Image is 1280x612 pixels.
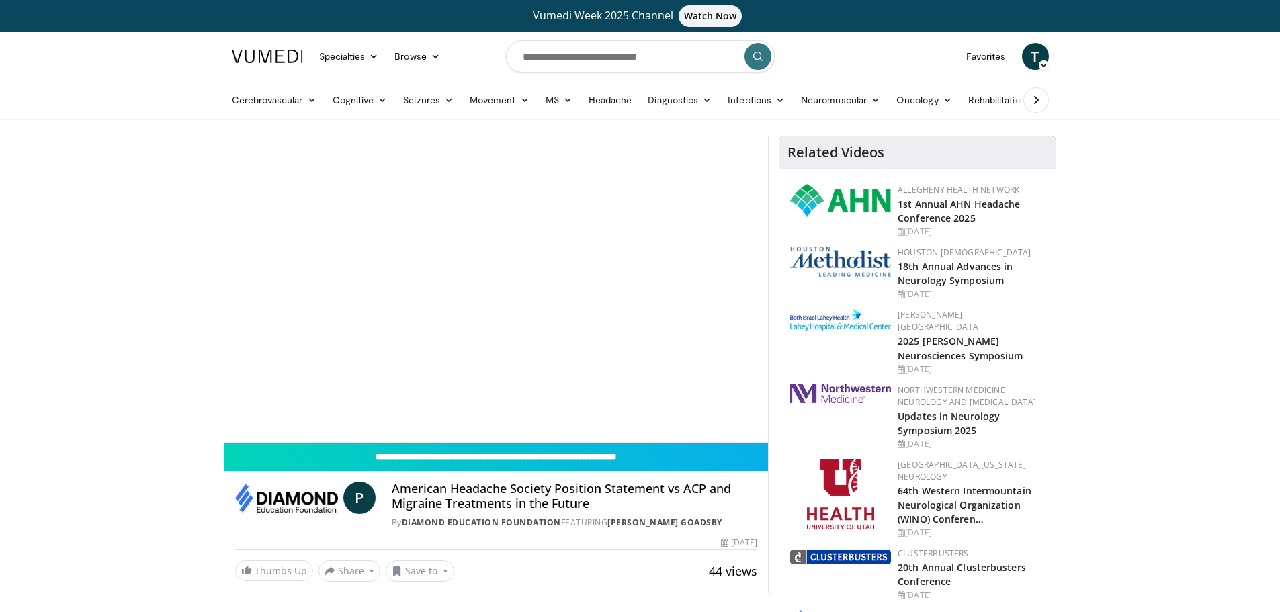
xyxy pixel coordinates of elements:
a: MS [538,87,581,114]
a: [GEOGRAPHIC_DATA][US_STATE] Neurology [898,459,1026,482]
a: Clusterbusters [898,548,968,559]
div: [DATE] [898,363,1045,376]
div: By FEATURING [392,517,757,529]
div: [DATE] [721,537,757,549]
a: 20th Annual Clusterbusters Conference [898,561,1026,588]
span: 44 views [709,563,757,579]
img: VuMedi Logo [232,50,303,63]
span: Vumedi Week 2025 Channel [533,8,748,23]
h4: American Headache Society Position Statement vs ACP and Migraine Treatments in the Future [392,482,757,511]
a: Neuromuscular [793,87,888,114]
a: [PERSON_NAME][GEOGRAPHIC_DATA] [898,309,981,333]
a: Browse [386,43,448,70]
img: f6362829-b0a3-407d-a044-59546adfd345.png.150x105_q85_autocrop_double_scale_upscale_version-0.2.png [807,459,874,529]
input: Search topics, interventions [506,40,775,73]
a: Cerebrovascular [224,87,325,114]
span: Watch Now [679,5,742,27]
a: 64th Western Intermountain Neurological Organization (WINO) Conferen… [898,484,1031,525]
a: Diamond Education Foundation [402,517,561,528]
h4: Related Videos [787,144,884,161]
a: Seizures [395,87,462,114]
a: Vumedi Week 2025 ChannelWatch Now [234,5,1047,27]
div: [DATE] [898,589,1045,601]
a: Specialties [311,43,387,70]
img: 2a462fb6-9365-492a-ac79-3166a6f924d8.png.150x105_q85_autocrop_double_scale_upscale_version-0.2.jpg [790,384,891,403]
a: Infections [720,87,793,114]
a: Allegheny Health Network [898,184,1019,195]
a: Favorites [958,43,1014,70]
a: [PERSON_NAME] Goadsby [607,517,722,528]
img: d3be30b6-fe2b-4f13-a5b4-eba975d75fdd.png.150x105_q85_autocrop_double_scale_upscale_version-0.2.png [790,550,891,564]
button: Save to [386,560,454,582]
a: Headache [581,87,640,114]
a: 2025 [PERSON_NAME] Neurosciences Symposium [898,335,1023,361]
div: [DATE] [898,438,1045,450]
a: Rehabilitation [960,87,1034,114]
button: Share [318,560,381,582]
div: [DATE] [898,226,1045,238]
img: e7977282-282c-4444-820d-7cc2733560fd.jpg.150x105_q85_autocrop_double_scale_upscale_version-0.2.jpg [790,309,891,331]
a: T [1022,43,1049,70]
a: Thumbs Up [235,560,313,581]
video-js: Video Player [224,136,769,443]
img: 628ffacf-ddeb-4409-8647-b4d1102df243.png.150x105_q85_autocrop_double_scale_upscale_version-0.2.png [790,184,891,217]
a: Houston [DEMOGRAPHIC_DATA] [898,247,1031,258]
a: P [343,482,376,514]
img: 5e4488cc-e109-4a4e-9fd9-73bb9237ee91.png.150x105_q85_autocrop_double_scale_upscale_version-0.2.png [790,247,891,277]
a: Cognitive [325,87,396,114]
a: Oncology [888,87,960,114]
a: Northwestern Medicine Neurology and [MEDICAL_DATA] [898,384,1036,408]
a: Updates in Neurology Symposium 2025 [898,410,1000,437]
a: 1st Annual AHN Headache Conference 2025 [898,198,1020,224]
div: [DATE] [898,527,1045,539]
a: Movement [462,87,538,114]
div: [DATE] [898,288,1045,300]
a: Diagnostics [640,87,720,114]
img: Diamond Education Foundation [235,482,338,514]
a: 18th Annual Advances in Neurology Symposium [898,260,1013,287]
